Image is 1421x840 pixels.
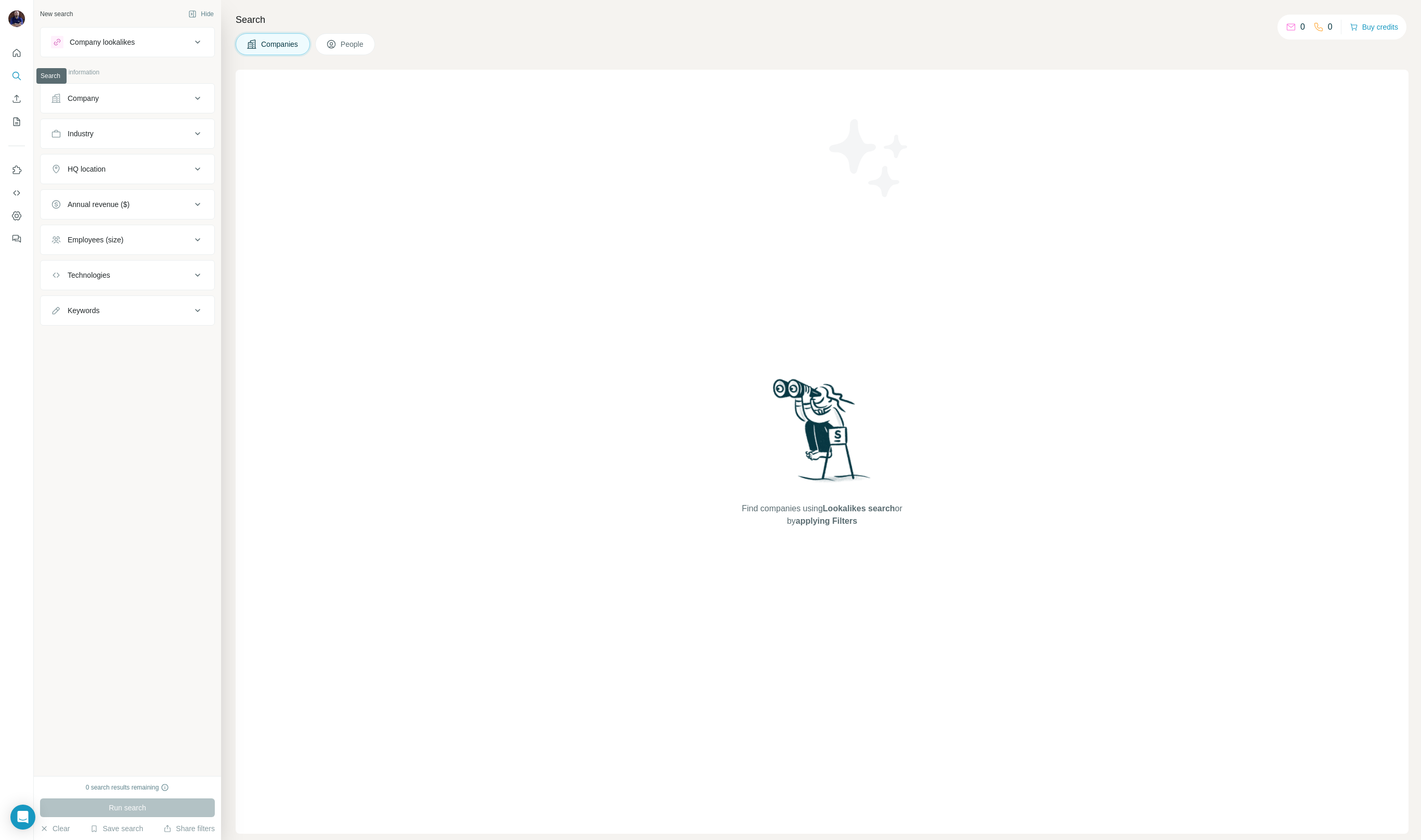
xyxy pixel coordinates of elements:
[41,298,214,323] button: Keywords
[1350,20,1398,34] button: Buy credits
[41,157,214,182] button: HQ location
[40,9,73,19] div: New search
[70,37,135,47] div: Company lookalikes
[822,111,916,205] img: Surfe Illustration - Stars
[8,229,25,248] button: Feedback
[68,305,99,316] div: Keywords
[40,68,215,77] p: Company information
[68,93,99,104] div: Company
[41,121,214,146] button: Industry
[8,206,25,225] button: Dashboard
[68,199,130,210] div: Annual revenue ($)
[796,516,857,525] span: applying Filters
[341,39,365,49] span: People
[40,823,70,834] button: Clear
[8,10,25,27] img: Avatar
[41,86,214,111] button: Company
[8,184,25,202] button: Use Surfe API
[86,783,170,792] div: 0 search results remaining
[41,263,214,288] button: Technologies
[8,44,25,62] button: Quick start
[10,805,35,830] div: Open Intercom Messenger
[68,235,123,245] div: Employees (size)
[236,12,1409,27] h4: Search
[8,67,25,85] button: Search
[823,504,895,513] span: Lookalikes search
[41,192,214,217] button: Annual revenue ($)
[739,502,905,527] span: Find companies using or by
[68,164,106,174] div: HQ location
[181,6,221,22] button: Hide
[90,823,143,834] button: Save search
[68,270,110,280] div: Technologies
[8,112,25,131] button: My lists
[1328,21,1333,33] p: 0
[8,161,25,179] button: Use Surfe on LinkedIn
[768,376,876,492] img: Surfe Illustration - Woman searching with binoculars
[163,823,215,834] button: Share filters
[41,227,214,252] button: Employees (size)
[261,39,299,49] span: Companies
[8,89,25,108] button: Enrich CSV
[68,128,94,139] div: Industry
[41,30,214,55] button: Company lookalikes
[1300,21,1305,33] p: 0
